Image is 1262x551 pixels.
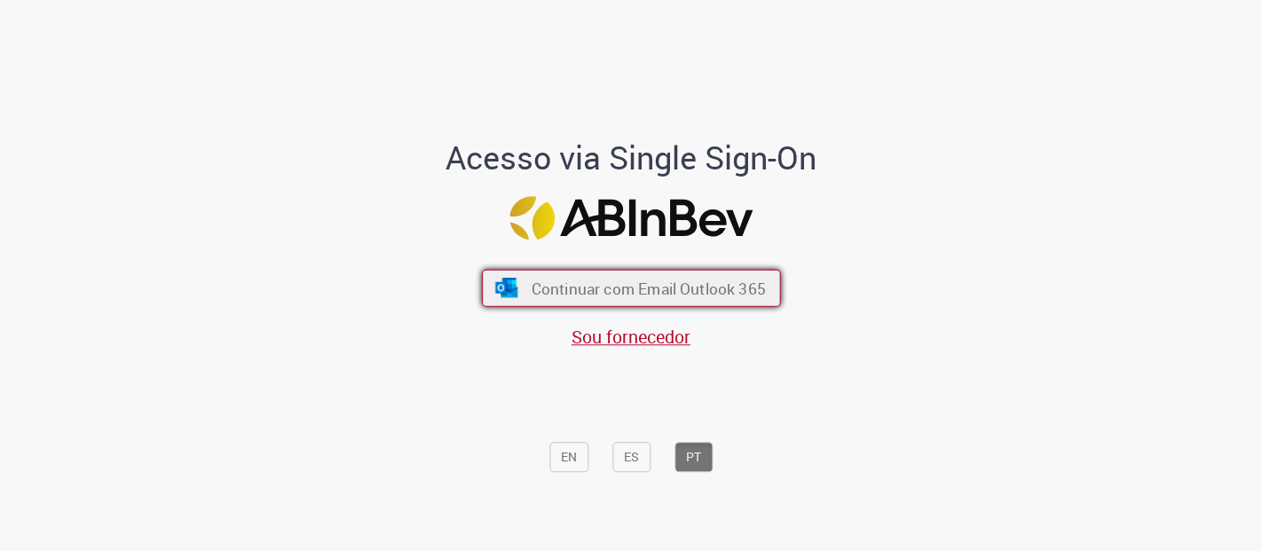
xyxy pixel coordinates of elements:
h1: Acesso via Single Sign-On [385,140,878,176]
button: EN [549,442,588,472]
button: ícone Azure/Microsoft 360 Continuar com Email Outlook 365 [482,270,781,307]
button: PT [674,442,713,472]
span: Continuar com Email Outlook 365 [531,278,765,298]
button: ES [612,442,651,472]
a: Sou fornecedor [572,325,690,349]
img: ícone Azure/Microsoft 360 [493,278,519,297]
img: Logo ABInBev [509,197,753,240]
